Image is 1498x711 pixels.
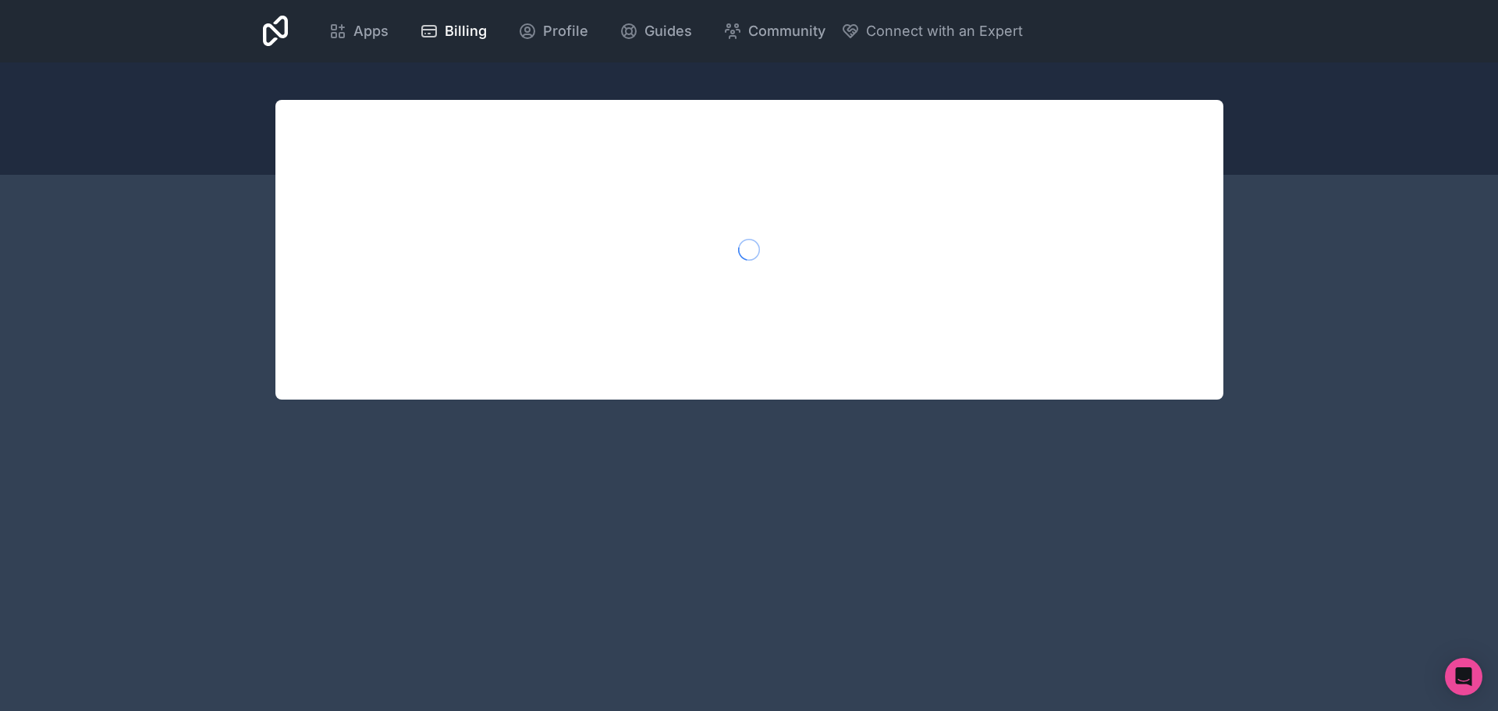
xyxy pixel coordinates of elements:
a: Guides [607,14,705,48]
a: Apps [316,14,401,48]
div: Open Intercom Messenger [1445,658,1482,695]
a: Community [711,14,838,48]
button: Connect with an Expert [841,20,1023,42]
span: Apps [353,20,389,42]
span: Profile [543,20,588,42]
span: Billing [445,20,487,42]
span: Connect with an Expert [866,20,1023,42]
span: Guides [644,20,692,42]
a: Billing [407,14,499,48]
a: Profile [506,14,601,48]
span: Community [748,20,825,42]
